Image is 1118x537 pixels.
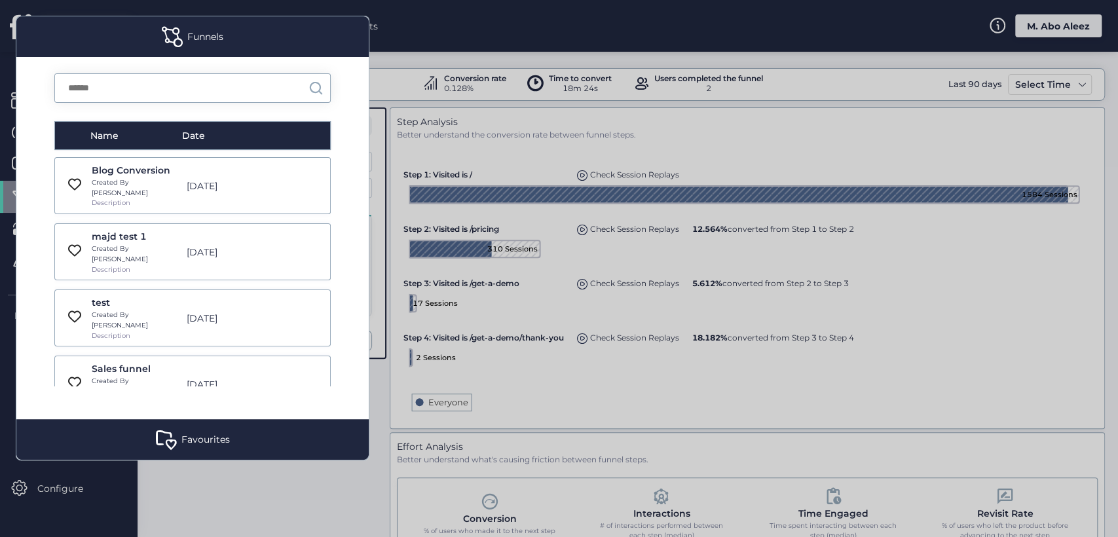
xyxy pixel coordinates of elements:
div: Blog Conversion [92,163,179,177]
div: Description [92,265,128,275]
div: [DATE] [180,179,273,193]
div: Created By [PERSON_NAME] [92,310,179,330]
div: Date [182,128,282,143]
div: Created By [PERSON_NAME] [92,244,179,264]
div: Funnels [16,16,369,57]
div: Created By [PERSON_NAME] [92,376,179,396]
div: Description [92,198,128,208]
div: Favourites [181,432,230,447]
div: test [92,295,179,310]
div: Favourites [16,419,369,460]
div: Funnels [187,29,223,44]
div: majd test 1 [92,229,179,244]
div: Description [92,331,128,341]
div: [DATE] [180,311,273,325]
div: Name [90,128,181,143]
div: [DATE] [180,245,273,259]
div: Sales funnel [92,361,179,376]
div: Created By [PERSON_NAME] [92,177,179,198]
div: [DATE] [180,377,273,392]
